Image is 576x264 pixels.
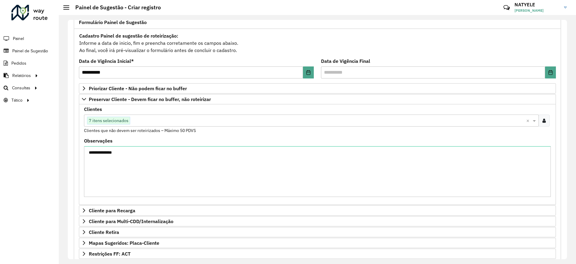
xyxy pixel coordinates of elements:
span: Cliente Retira [89,230,119,235]
h3: NATYELE [514,2,559,8]
label: Clientes [84,106,102,113]
h2: Painel de Sugestão - Criar registro [69,4,161,11]
span: Cliente para Recarga [89,208,135,213]
span: Mapas Sugeridos: Placa-Cliente [89,241,159,245]
label: Data de Vigência Final [321,57,370,65]
span: 7 itens selecionados [87,117,130,124]
span: Clear all [526,117,531,124]
a: Cliente para Recarga [79,205,556,216]
a: Priorizar Cliente - Não podem ficar no buffer [79,83,556,94]
a: Cliente para Multi-CDD/Internalização [79,216,556,226]
span: Priorizar Cliente - Não podem ficar no buffer [89,86,187,91]
a: Contato Rápido [500,1,513,14]
a: Mapas Sugeridos: Placa-Cliente [79,238,556,248]
small: Clientes que não devem ser roteirizados – Máximo 50 PDVS [84,128,196,133]
label: Data de Vigência Inicial [79,57,134,65]
span: Relatórios [12,72,31,79]
div: Preservar Cliente - Devem ficar no buffer, não roteirizar [79,104,556,205]
a: Cliente Retira [79,227,556,237]
span: Cliente para Multi-CDD/Internalização [89,219,173,224]
strong: Cadastro Painel de sugestão de roteirização: [79,33,178,39]
span: Painel [13,35,24,42]
span: Preservar Cliente - Devem ficar no buffer, não roteirizar [89,97,211,102]
button: Choose Date [303,66,314,78]
a: Preservar Cliente - Devem ficar no buffer, não roteirizar [79,94,556,104]
a: Restrições FF: ACT [79,249,556,259]
span: Formulário Painel de Sugestão [79,20,147,25]
span: Painel de Sugestão [12,48,48,54]
span: Tático [11,97,22,103]
button: Choose Date [545,66,556,78]
label: Observações [84,137,112,144]
span: Restrições FF: ACT [89,251,130,256]
div: Informe a data de inicio, fim e preencha corretamente os campos abaixo. Ao final, você irá pré-vi... [79,32,556,54]
span: Pedidos [11,60,26,66]
span: [PERSON_NAME] [514,8,559,13]
span: Consultas [12,85,30,91]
